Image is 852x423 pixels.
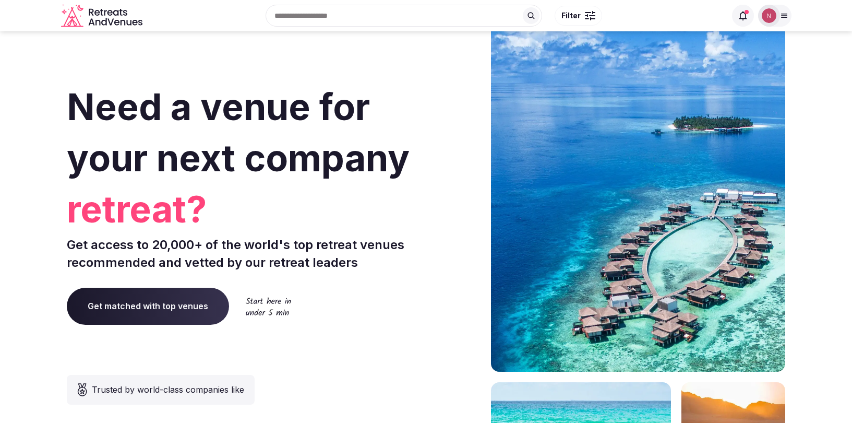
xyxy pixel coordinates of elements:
[555,6,602,26] button: Filter
[67,184,422,235] span: retreat?
[561,10,581,21] span: Filter
[67,288,229,324] a: Get matched with top venues
[61,4,145,28] a: Visit the homepage
[61,4,145,28] svg: Retreats and Venues company logo
[246,297,291,315] img: Start here in under 5 min
[762,8,776,23] img: Nathalia Bilotti
[92,383,244,396] span: Trusted by world-class companies like
[67,236,422,271] p: Get access to 20,000+ of the world's top retreat venues recommended and vetted by our retreat lea...
[67,85,410,180] span: Need a venue for your next company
